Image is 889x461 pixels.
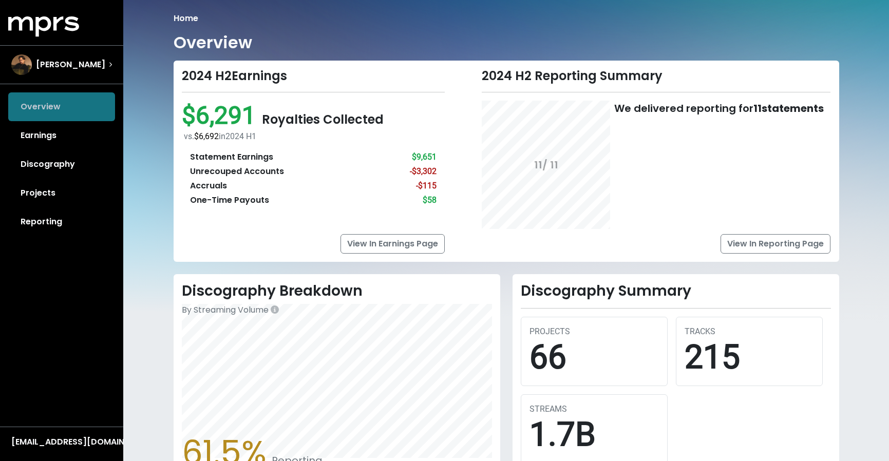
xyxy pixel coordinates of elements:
[685,338,814,377] div: 215
[8,179,115,207] a: Projects
[184,130,445,143] div: vs. in 2024 H1
[182,101,262,130] span: $6,291
[529,325,659,338] div: PROJECTS
[341,234,445,254] a: View In Earnings Page
[8,435,115,449] button: [EMAIL_ADDRESS][DOMAIN_NAME]
[190,194,269,206] div: One-Time Payouts
[190,180,227,192] div: Accruals
[529,415,659,455] div: 1.7B
[11,54,32,75] img: The selected account / producer
[262,111,384,128] span: Royalties Collected
[529,338,659,377] div: 66
[11,436,112,448] div: [EMAIL_ADDRESS][DOMAIN_NAME]
[8,20,79,32] a: mprs logo
[529,403,659,415] div: STREAMS
[194,131,219,141] span: $6,692
[182,282,492,300] h2: Discography Breakdown
[410,165,437,178] div: -$3,302
[174,33,252,52] h1: Overview
[182,304,269,316] span: By Streaming Volume
[753,101,824,116] b: 11 statements
[36,59,105,71] span: [PERSON_NAME]
[8,121,115,150] a: Earnings
[685,325,814,338] div: TRACKS
[412,151,437,163] div: $9,651
[190,165,284,178] div: Unrecouped Accounts
[8,207,115,236] a: Reporting
[521,282,831,300] h2: Discography Summary
[8,150,115,179] a: Discography
[482,69,830,84] div: 2024 H2 Reporting Summary
[174,12,839,25] nav: breadcrumb
[174,12,198,25] li: Home
[614,101,824,116] div: We delivered reporting for
[423,194,437,206] div: $58
[190,151,273,163] div: Statement Earnings
[182,69,445,84] div: 2024 H2 Earnings
[721,234,830,254] a: View In Reporting Page
[416,180,437,192] div: -$115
